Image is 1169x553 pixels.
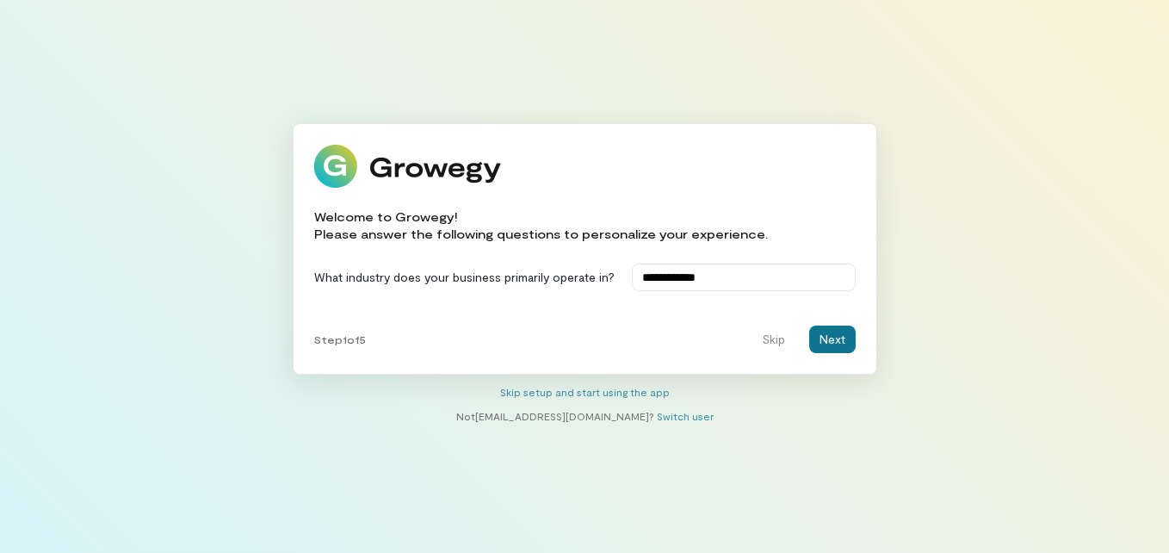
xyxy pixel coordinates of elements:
button: Skip [751,326,795,353]
span: Step 1 of 5 [314,332,366,346]
button: Next [809,326,856,353]
img: Growegy logo [314,145,502,188]
a: Switch user [657,410,714,422]
label: What industry does your business primarily operate in? [314,269,615,286]
span: Not [EMAIL_ADDRESS][DOMAIN_NAME] ? [456,410,654,422]
div: Welcome to Growegy! Please answer the following questions to personalize your experience. [314,208,768,243]
a: Skip setup and start using the app [500,386,670,398]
